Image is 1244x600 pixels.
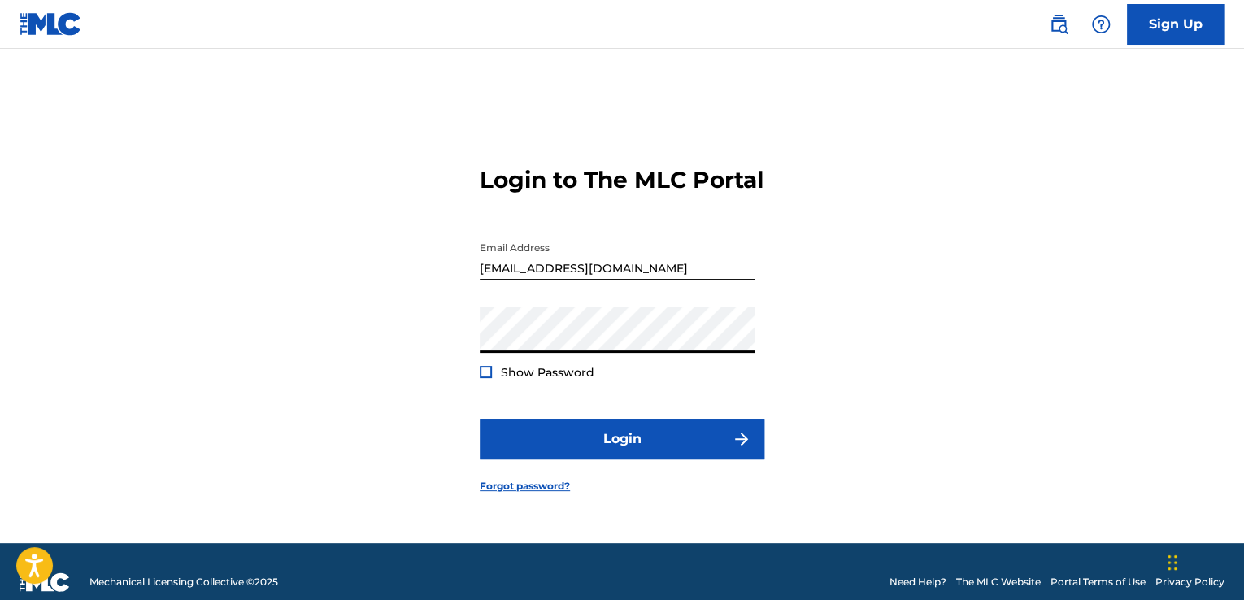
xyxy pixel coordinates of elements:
a: Public Search [1042,8,1075,41]
a: The MLC Website [956,575,1041,589]
a: Privacy Policy [1155,575,1224,589]
span: Show Password [501,365,594,380]
img: f7272a7cc735f4ea7f67.svg [732,429,751,449]
img: search [1049,15,1068,34]
img: help [1091,15,1111,34]
a: Portal Terms of Use [1050,575,1146,589]
div: Widget de chat [1163,522,1244,600]
a: Forgot password? [480,479,570,493]
span: Mechanical Licensing Collective © 2025 [89,575,278,589]
button: Login [480,419,764,459]
iframe: Chat Widget [1163,522,1244,600]
img: MLC Logo [20,12,82,36]
h3: Login to The MLC Portal [480,166,763,194]
div: Glisser [1168,538,1177,587]
div: Help [1085,8,1117,41]
a: Need Help? [890,575,946,589]
img: logo [20,572,70,592]
a: Sign Up [1127,4,1224,45]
